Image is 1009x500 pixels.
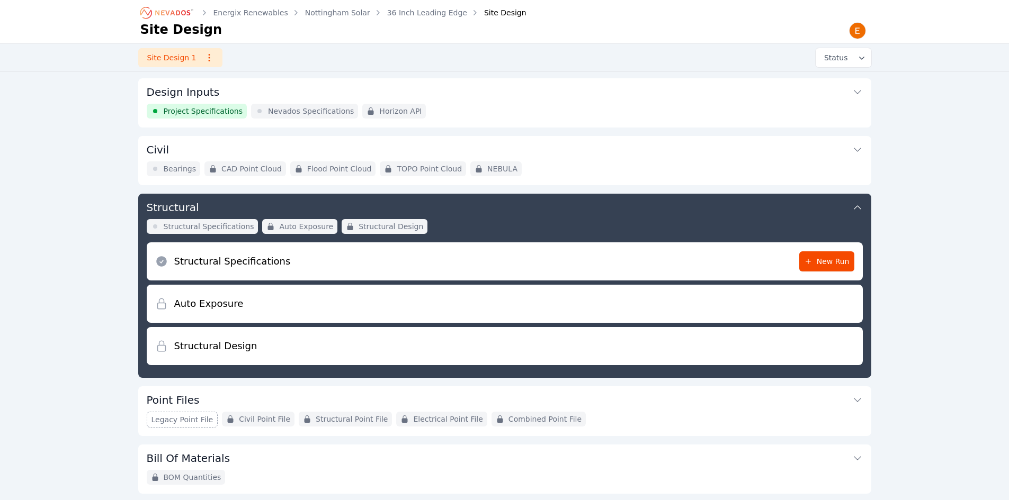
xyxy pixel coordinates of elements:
[147,78,863,104] button: Design Inputs
[849,22,866,39] img: Emily Walker
[138,48,222,67] a: Site Design 1
[138,444,871,494] div: Bill Of MaterialsBOM Quantities
[487,163,517,174] span: NEBULA
[174,254,291,269] h2: Structural Specifications
[397,163,462,174] span: TOPO Point Cloud
[147,386,863,412] button: Point Files
[213,7,288,18] a: Energix Renewables
[820,52,848,63] span: Status
[359,221,423,232] span: Structural Design
[138,136,871,185] div: CivilBearingsCAD Point CloudFlood Point CloudTOPO Point CloudNEBULA
[147,200,199,215] h3: Structural
[307,163,372,174] span: Flood Point Cloud
[164,472,221,483] span: BOM Quantities
[138,386,871,436] div: Point FilesLegacy Point FileCivil Point FileStructural Point FileElectrical Point FileCombined Po...
[387,7,467,18] a: 36 Inch Leading Edge
[147,136,863,161] button: Civil
[140,21,222,38] h1: Site Design
[147,444,863,470] button: Bill Of Materials
[138,194,871,378] div: StructuralStructural SpecificationsAuto ExposureStructural DesignStructural SpecificationsNew Run...
[268,106,354,116] span: Nevados Specifications
[239,414,290,424] span: Civil Point File
[316,414,388,424] span: Structural Point File
[147,142,169,157] h3: Civil
[508,414,582,424] span: Combined Point File
[147,393,200,407] h3: Point Files
[164,106,243,116] span: Project Specifications
[174,296,244,311] h2: Auto Exposure
[379,106,422,116] span: Horizon API
[799,251,854,271] a: New Run
[305,7,370,18] a: Nottingham Solar
[279,221,333,232] span: Auto Exposure
[151,414,213,425] span: Legacy Point File
[140,4,526,21] nav: Breadcrumb
[164,163,197,174] span: Bearings
[804,256,850,267] span: New Run
[816,48,871,67] button: Status
[174,339,257,353] h2: Structural Design
[147,451,230,466] h3: Bill Of Materials
[147,85,220,99] h3: Design Inputs
[221,163,282,174] span: CAD Point Cloud
[147,194,863,219] button: Structural
[138,78,871,128] div: Design InputsProject SpecificationsNevados SpecificationsHorizon API
[469,7,526,18] div: Site Design
[413,414,483,424] span: Electrical Point File
[164,221,254,232] span: Structural Specifications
